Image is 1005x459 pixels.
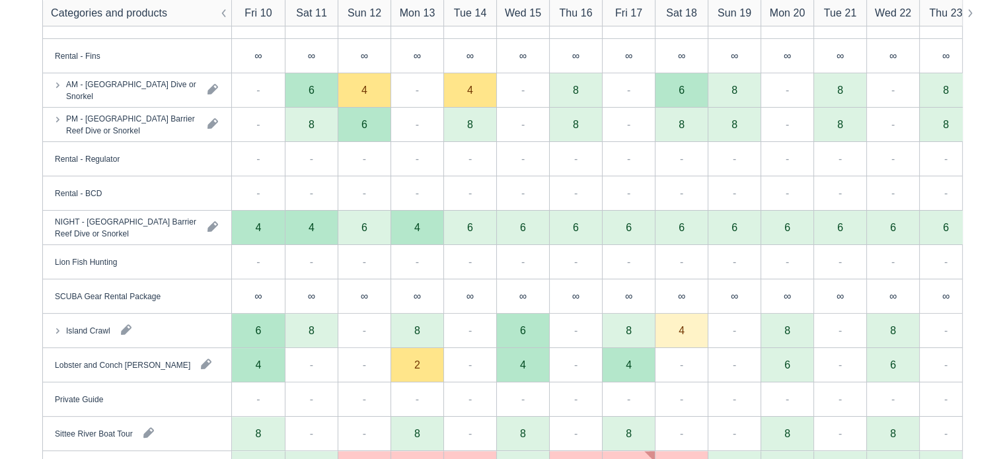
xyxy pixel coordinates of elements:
[627,116,630,132] div: -
[919,211,972,245] div: 6
[837,50,844,61] div: ∞
[232,279,285,314] div: ∞
[55,359,190,371] div: Lobster and Conch [PERSON_NAME]
[733,185,736,201] div: -
[573,119,579,129] div: 8
[838,254,842,269] div: -
[416,391,419,407] div: -
[733,322,736,338] div: -
[454,5,487,21] div: Tue 14
[414,222,420,232] div: 4
[496,417,549,451] div: 8
[929,5,962,21] div: Thu 23
[363,425,366,441] div: -
[244,5,272,21] div: Fri 10
[296,5,327,21] div: Sat 11
[574,391,577,407] div: -
[348,5,381,21] div: Sun 12
[309,119,315,129] div: 8
[837,119,843,129] div: 8
[573,85,579,95] div: 8
[66,112,197,136] div: PM - [GEOGRAPHIC_DATA] Barrier Reef Dive or Snorkel
[942,50,949,61] div: ∞
[602,279,655,314] div: ∞
[625,16,632,26] div: ∞
[467,85,473,95] div: 4
[666,5,697,21] div: Sat 18
[615,5,642,21] div: Fri 17
[338,211,391,245] div: 6
[363,185,366,201] div: -
[890,428,896,439] div: 8
[919,279,972,314] div: ∞
[813,39,866,73] div: ∞
[443,279,496,314] div: ∞
[573,222,579,232] div: 6
[891,185,895,201] div: -
[602,39,655,73] div: ∞
[521,185,525,201] div: -
[496,279,549,314] div: ∞
[574,185,577,201] div: -
[308,16,315,26] div: ∞
[627,185,630,201] div: -
[943,85,949,95] div: 8
[414,359,420,370] div: 2
[786,254,789,269] div: -
[944,391,948,407] div: -
[786,185,789,201] div: -
[678,50,685,61] div: ∞
[521,116,525,132] div: -
[786,116,789,132] div: -
[310,391,313,407] div: -
[254,50,262,61] div: ∞
[254,16,262,26] div: ∞
[733,151,736,166] div: -
[944,425,948,441] div: -
[310,151,313,166] div: -
[232,39,285,73] div: ∞
[310,357,313,372] div: -
[414,325,420,335] div: 8
[627,82,630,98] div: -
[890,222,896,232] div: 6
[55,393,103,405] div: Private Guide
[731,85,737,95] div: 8
[574,322,577,338] div: -
[361,50,368,61] div: ∞
[467,119,473,129] div: 8
[391,211,443,245] div: 4
[824,5,857,21] div: Tue 21
[889,291,897,301] div: ∞
[890,325,896,335] div: 8
[655,39,708,73] div: ∞
[944,185,948,201] div: -
[679,119,685,129] div: 8
[889,50,897,61] div: ∞
[572,16,579,26] div: ∞
[55,15,112,27] div: Rental - Wetsuit
[519,16,527,26] div: ∞
[891,151,895,166] div: -
[786,82,789,98] div: -
[627,151,630,166] div: -
[731,291,738,301] div: ∞
[521,151,525,166] div: -
[520,359,526,370] div: 4
[256,391,260,407] div: -
[361,16,368,26] div: ∞
[944,322,948,338] div: -
[496,211,549,245] div: 6
[891,391,895,407] div: -
[655,279,708,314] div: ∞
[761,348,813,382] div: 6
[838,391,842,407] div: -
[309,222,315,232] div: 4
[416,116,419,132] div: -
[626,325,632,335] div: 8
[875,5,911,21] div: Wed 22
[496,348,549,382] div: 4
[414,16,421,26] div: ∞
[866,279,919,314] div: ∞
[55,256,117,267] div: Lion Fish Hunting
